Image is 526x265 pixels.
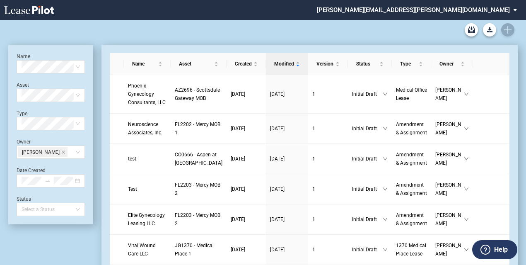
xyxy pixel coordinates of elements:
label: Status [17,196,31,202]
label: Owner [17,139,31,145]
span: Name [132,60,157,68]
span: 1 [312,216,315,222]
md-menu: Download Blank Form List [480,23,499,36]
span: Initial Draft [352,90,383,98]
a: JG1370 - Medical Place 1 [175,241,222,258]
span: Asset [179,60,212,68]
span: Vital Wound Care LLC [128,243,156,257]
th: Name [124,53,171,75]
span: 1370 Medical Place Lease [396,243,426,257]
span: down [383,217,388,222]
a: [DATE] [270,155,304,163]
label: Help [494,244,508,255]
span: [DATE] [231,126,245,131]
span: [DATE] [270,216,285,222]
span: Amendment & Assignment [396,122,427,136]
label: Asset [17,82,29,88]
a: Amendment & Assignment [396,151,427,167]
a: [DATE] [231,90,262,98]
a: [DATE] [231,124,262,133]
a: [DATE] [270,246,304,254]
a: [DATE] [270,185,304,193]
span: [DATE] [231,186,245,192]
span: Elite Gynecology Leasing LLC [128,212,165,226]
a: [DATE] [231,215,262,224]
span: down [383,187,388,192]
a: FL2203 - Mercy MOB 2 [175,181,222,197]
th: Owner [431,53,473,75]
span: 1 [312,91,315,97]
span: [PERSON_NAME] [435,151,463,167]
span: Initial Draft [352,124,383,133]
span: JG1370 - Medical Place 1 [175,243,214,257]
a: 1 [312,215,344,224]
span: Type [400,60,417,68]
span: 1 [312,126,315,131]
a: Elite Gynecology Leasing LLC [128,211,166,228]
span: [DATE] [270,247,285,253]
a: 1 [312,90,344,98]
span: Initial Draft [352,246,383,254]
span: down [464,126,469,131]
span: Status [356,60,378,68]
a: Phoenix Gynecology Consultants, LLC [128,82,166,107]
a: [DATE] [270,90,304,98]
span: FL2203 - Mercy MOB 2 [175,212,220,226]
span: down [464,156,469,161]
span: [DATE] [270,156,285,162]
span: Medical Office Lease [396,87,427,101]
span: [DATE] [231,91,245,97]
a: Amendment & Assignment [396,211,427,228]
label: Name [17,53,30,59]
span: Created [235,60,252,68]
span: [PERSON_NAME] [435,86,463,102]
a: 1 [312,246,344,254]
span: test [128,156,136,162]
a: 1 [312,155,344,163]
th: Version [308,53,348,75]
span: [PERSON_NAME] [22,148,60,157]
span: Phoenix Gynecology Consultants, LLC [128,83,166,105]
span: 1 [312,186,315,192]
a: Neuroscience Associates, Inc. [128,120,166,137]
span: Test [128,186,137,192]
span: [DATE] [270,91,285,97]
a: AZ2696 - Scottsdale Gateway MOB [175,86,222,102]
a: 1370 Medical Place Lease [396,241,427,258]
a: FL2202 - Mercy MOB 1 [175,120,222,137]
span: to [45,178,51,184]
a: CO0666 - Aspen at [GEOGRAPHIC_DATA] [175,151,222,167]
th: Type [392,53,432,75]
span: down [464,217,469,222]
a: [DATE] [270,124,304,133]
span: [DATE] [231,216,245,222]
span: swap-right [45,178,51,184]
span: Neuroscience Associates, Inc. [128,122,162,136]
span: AZ2696 - Scottsdale Gateway MOB [175,87,220,101]
a: 1 [312,185,344,193]
span: down [464,92,469,97]
span: CO0666 - Aspen at Sky Ridge [175,152,222,166]
a: FL2203 - Mercy MOB 2 [175,211,222,228]
span: Amendment & Assignment [396,152,427,166]
a: Vital Wound Care LLC [128,241,166,258]
a: Test [128,185,166,193]
span: Initial Draft [352,215,383,224]
span: Version [316,60,334,68]
a: test [128,155,166,163]
span: [DATE] [231,156,245,162]
label: Date Created [17,168,46,173]
span: [PERSON_NAME] [435,120,463,137]
span: Owner [439,60,458,68]
span: Amendment & Assignment [396,212,427,226]
span: Modified [274,60,294,68]
span: down [464,187,469,192]
a: Amendment & Assignment [396,181,427,197]
span: Initial Draft [352,185,383,193]
span: Anastasia Weston [18,147,68,157]
span: Initial Draft [352,155,383,163]
span: [DATE] [270,126,285,131]
span: 1 [312,156,315,162]
a: Amendment & Assignment [396,120,427,137]
a: Medical Office Lease [396,86,427,102]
